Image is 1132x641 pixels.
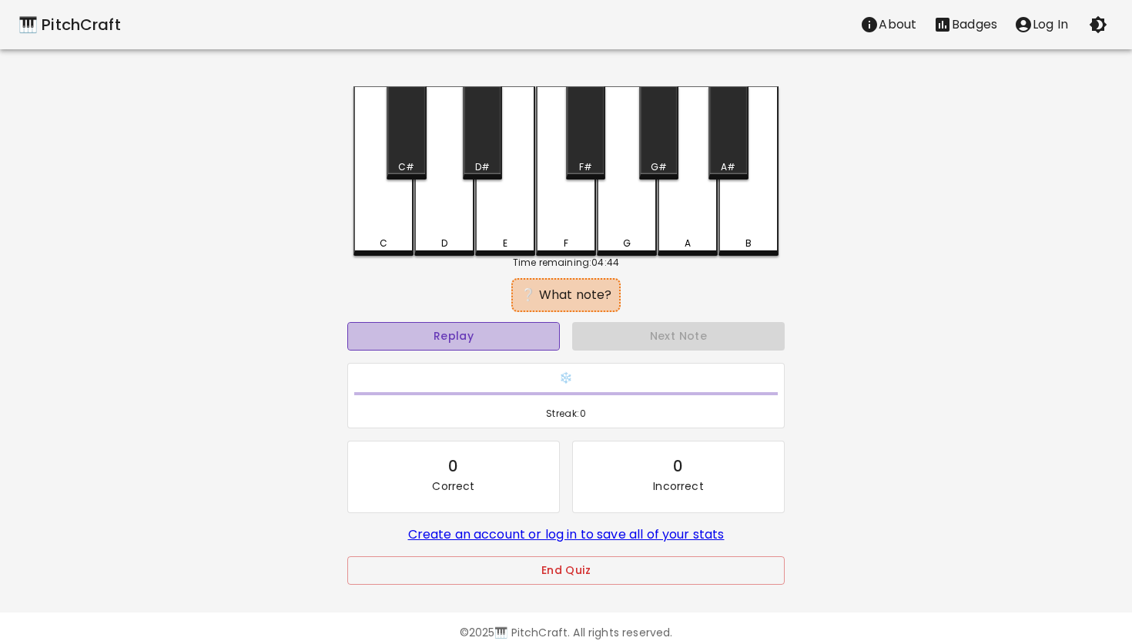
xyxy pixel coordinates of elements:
[380,237,387,250] div: C
[347,556,785,585] button: End Quiz
[1033,15,1068,34] p: Log In
[879,15,916,34] p: About
[398,160,414,174] div: C#
[1006,9,1077,40] button: account of current user
[651,160,667,174] div: G#
[432,478,474,494] p: Correct
[18,12,121,37] a: 🎹 PitchCraft
[122,625,1010,640] p: © 2025 🎹 PitchCraft. All rights reserved.
[952,15,997,34] p: Badges
[721,160,735,174] div: A#
[852,9,925,40] button: About
[745,237,752,250] div: B
[673,454,683,478] div: 0
[623,237,631,250] div: G
[441,237,447,250] div: D
[503,237,507,250] div: E
[685,237,691,250] div: A
[354,370,778,387] h6: ❄️
[408,525,725,543] a: Create an account or log in to save all of your stats
[347,322,560,351] button: Replay
[653,478,703,494] p: Incorrect
[353,256,779,270] div: Time remaining: 04:44
[448,454,458,478] div: 0
[519,286,613,304] div: ❔ What note?
[475,160,490,174] div: D#
[579,160,592,174] div: F#
[564,237,568,250] div: F
[925,9,1006,40] button: Stats
[354,406,778,421] span: Streak: 0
